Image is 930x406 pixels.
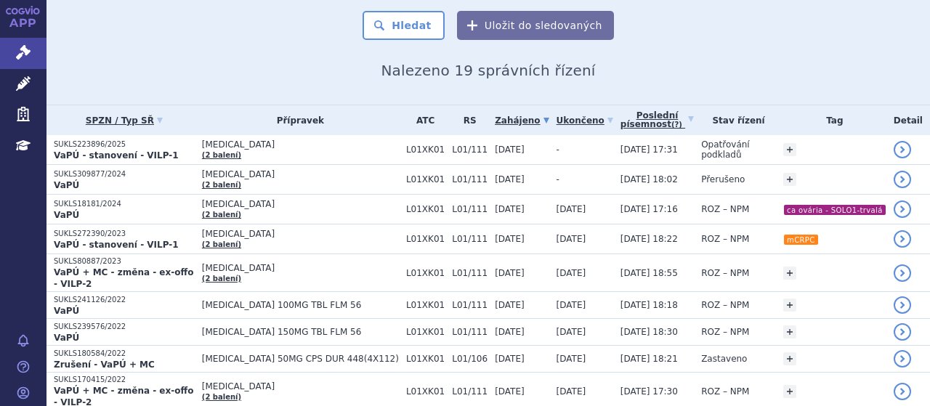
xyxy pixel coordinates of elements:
[701,300,749,310] span: ROZ – NPM
[202,181,241,189] a: (2 balení)
[54,256,195,267] p: SUKLS80887/2023
[54,295,195,305] p: SUKLS241126/2022
[54,240,179,250] strong: VaPÚ - stanovení - VILP-1
[894,296,911,314] a: detail
[701,386,749,397] span: ROZ – NPM
[495,110,549,131] a: Zahájeno
[495,327,525,337] span: [DATE]
[783,173,796,186] a: +
[406,300,445,310] span: L01XK01
[783,385,796,398] a: +
[495,234,525,244] span: [DATE]
[54,333,79,343] strong: VaPÚ
[894,264,911,282] a: detail
[457,11,614,40] button: Uložit do sledovaných
[557,234,586,244] span: [DATE]
[202,199,399,209] span: [MEDICAL_DATA]
[783,143,796,156] a: +
[886,105,930,135] th: Detail
[202,300,399,310] span: [MEDICAL_DATA] 100MG TBL FLM 56
[195,105,399,135] th: Přípravek
[783,325,796,338] a: +
[452,354,488,364] span: L01/106
[406,354,445,364] span: L01XK01
[54,210,79,220] strong: VaPÚ
[894,383,911,400] a: detail
[557,204,586,214] span: [DATE]
[783,299,796,312] a: +
[202,354,399,364] span: [MEDICAL_DATA] 50MG CPS DUR 448(4X112)
[620,300,678,310] span: [DATE] 18:18
[894,230,911,248] a: detail
[894,171,911,188] a: detail
[495,268,525,278] span: [DATE]
[452,327,488,337] span: L01/111
[363,11,445,40] button: Hledat
[406,204,445,214] span: L01XK01
[54,180,79,190] strong: VaPÚ
[701,174,745,184] span: Přerušeno
[701,354,747,364] span: Zastaveno
[701,268,749,278] span: ROZ – NPM
[894,200,911,218] a: detail
[495,174,525,184] span: [DATE]
[202,393,241,401] a: (2 balení)
[784,205,886,215] i: ca ovária - SOLO1-trvalá
[701,204,749,214] span: ROZ – NPM
[620,204,678,214] span: [DATE] 17:16
[701,327,749,337] span: ROZ – NPM
[202,211,241,219] a: (2 balení)
[495,204,525,214] span: [DATE]
[54,360,155,370] strong: Zrušení - VaPÚ + MC
[54,150,179,161] strong: VaPÚ - stanovení - VILP-1
[557,174,559,184] span: -
[54,322,195,332] p: SUKLS239576/2022
[557,268,586,278] span: [DATE]
[406,234,445,244] span: L01XK01
[557,327,586,337] span: [DATE]
[452,204,488,214] span: L01/111
[557,300,586,310] span: [DATE]
[202,327,399,337] span: [MEDICAL_DATA] 150MG TBL FLM 56
[452,268,488,278] span: L01/111
[620,145,678,155] span: [DATE] 17:31
[54,375,195,385] p: SUKLS170415/2022
[776,105,886,135] th: Tag
[783,267,796,280] a: +
[202,381,399,391] span: [MEDICAL_DATA]
[202,275,241,283] a: (2 balení)
[381,62,595,79] span: Nalezeno 19 správních řízení
[495,386,525,397] span: [DATE]
[54,349,195,359] p: SUKLS180584/2022
[406,174,445,184] span: L01XK01
[452,234,488,244] span: L01/111
[202,229,399,239] span: [MEDICAL_DATA]
[894,350,911,368] a: detail
[694,105,776,135] th: Stav řízení
[202,240,241,248] a: (2 balení)
[202,151,241,159] a: (2 balení)
[54,229,195,239] p: SUKLS272390/2023
[54,199,195,209] p: SUKLS18181/2024
[202,139,399,150] span: [MEDICAL_DATA]
[495,300,525,310] span: [DATE]
[452,386,488,397] span: L01/111
[452,145,488,155] span: L01/111
[620,234,678,244] span: [DATE] 18:22
[54,169,195,179] p: SUKLS309877/2024
[620,105,694,135] a: Poslednípísemnost(?)
[406,268,445,278] span: L01XK01
[701,234,749,244] span: ROZ – NPM
[894,141,911,158] a: detail
[406,145,445,155] span: L01XK01
[452,174,488,184] span: L01/111
[445,105,488,135] th: RS
[54,110,195,131] a: SPZN / Typ SŘ
[202,169,399,179] span: [MEDICAL_DATA]
[620,354,678,364] span: [DATE] 18:21
[894,323,911,341] a: detail
[671,121,682,129] abbr: (?)
[557,354,586,364] span: [DATE]
[557,386,586,397] span: [DATE]
[202,263,399,273] span: [MEDICAL_DATA]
